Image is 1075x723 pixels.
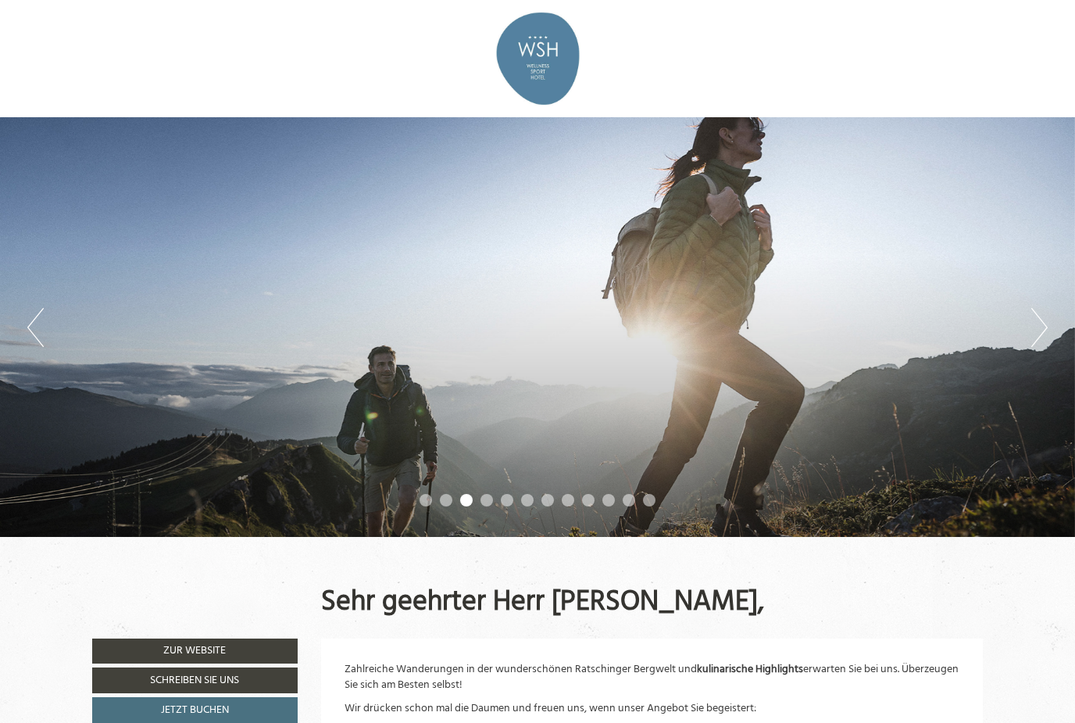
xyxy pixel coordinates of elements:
[27,308,44,347] button: Previous
[321,588,764,619] h1: Sehr geehrter Herr [PERSON_NAME],
[345,701,960,717] p: Wir drücken schon mal die Daumen und freuen uns, wenn unser Angebot Sie begeistert:
[92,668,298,693] a: Schreiben Sie uns
[1031,308,1048,347] button: Next
[92,697,298,723] a: Jetzt buchen
[697,660,803,678] strong: kulinarische Highlights
[92,639,298,664] a: Zur Website
[345,662,960,693] p: Zahlreiche Wanderungen in der wunderschönen Ratschinger Bergwelt und erwarten Sie bei uns. Überze...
